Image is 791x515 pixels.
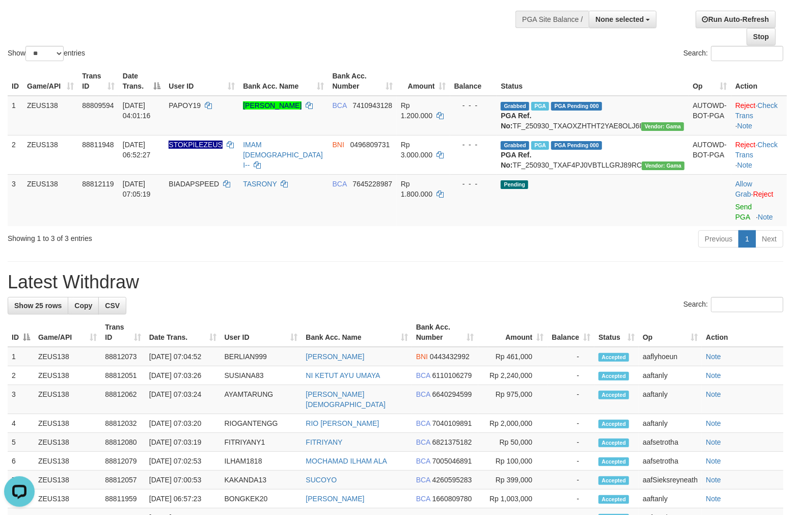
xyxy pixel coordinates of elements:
td: Rp 100,000 [478,452,548,471]
button: None selected [589,11,657,28]
th: Game/API: activate to sort column ascending [34,318,101,347]
th: Date Trans.: activate to sort column ascending [145,318,221,347]
td: - [548,347,594,366]
td: 4 [8,414,34,433]
th: Balance: activate to sort column ascending [548,318,594,347]
span: Nama rekening ada tanda titik/strip, harap diedit [169,141,223,149]
td: 2 [8,135,23,174]
span: PGA Pending [551,102,602,111]
a: Send PGA [735,203,752,221]
a: Note [706,476,721,484]
td: AYAMTARUNG [221,385,302,414]
a: Note [706,495,721,503]
a: Note [706,457,721,465]
span: Accepted [598,372,629,381]
div: - - - [454,179,493,189]
a: Run Auto-Refresh [696,11,776,28]
th: ID: activate to sort column descending [8,318,34,347]
a: MOCHAMAD ILHAM ALA [306,457,387,465]
th: Balance [450,67,497,96]
span: Grabbed [501,141,529,150]
td: [DATE] 06:57:23 [145,490,221,508]
span: 88809594 [82,101,114,110]
span: Marked by aaftanly [531,102,549,111]
td: ZEUS138 [34,433,101,452]
th: User ID: activate to sort column ascending [221,318,302,347]
a: Check Trans [735,141,778,159]
th: Date Trans.: activate to sort column descending [119,67,165,96]
span: BCA [333,101,347,110]
td: 1 [8,96,23,135]
a: Allow Grab [735,180,752,198]
td: KAKANDA13 [221,471,302,490]
td: TF_250930_TXAF4PJ0VBTLLGRJ89RC [497,135,689,174]
span: BCA [416,476,430,484]
span: Copy 6821375182 to clipboard [432,438,472,446]
span: CSV [105,302,120,310]
a: Note [706,353,721,361]
span: BCA [416,419,430,427]
span: Copy 7410943128 to clipboard [352,101,392,110]
td: - [548,490,594,508]
td: ZEUS138 [23,96,78,135]
a: Note [706,371,721,380]
span: Accepted [598,457,629,466]
span: Grabbed [501,102,529,111]
td: aafsetrotha [639,452,702,471]
span: BNI [416,353,428,361]
span: BCA [416,390,430,398]
button: Open LiveChat chat widget [4,4,35,35]
td: aaftanly [639,366,702,385]
td: AUTOWD-BOT-PGA [689,135,731,174]
td: Rp 975,000 [478,385,548,414]
th: Bank Acc. Number: activate to sort column ascending [329,67,397,96]
a: Note [706,419,721,427]
a: Reject [735,141,756,149]
span: Copy 4260595283 to clipboard [432,476,472,484]
span: BCA [416,457,430,465]
td: 88812051 [101,366,145,385]
td: aaftanly [639,385,702,414]
div: - - - [454,140,493,150]
span: Rp 1.200.000 [401,101,432,120]
span: Copy 6640294599 to clipboard [432,390,472,398]
span: [DATE] 04:01:16 [123,101,151,120]
a: Previous [698,230,739,248]
td: BONGKEK20 [221,490,302,508]
th: Trans ID: activate to sort column ascending [101,318,145,347]
span: Accepted [598,391,629,399]
div: PGA Site Balance / [515,11,589,28]
span: Accepted [598,420,629,428]
td: ZEUS138 [34,490,101,508]
td: 7 [8,471,34,490]
span: Copy 1660809780 to clipboard [432,495,472,503]
td: - [548,433,594,452]
td: RIOGANTENGG [221,414,302,433]
td: 2 [8,366,34,385]
td: BERLIAN999 [221,347,302,366]
span: BCA [416,438,430,446]
a: NI KETUT AYU UMAYA [306,371,380,380]
th: Amount: activate to sort column ascending [478,318,548,347]
span: Copy 0443432992 to clipboard [430,353,470,361]
a: [PERSON_NAME] [243,101,302,110]
td: Rp 2,240,000 [478,366,548,385]
span: BCA [333,180,347,188]
div: - - - [454,100,493,111]
span: · [735,180,753,198]
th: Op: activate to sort column ascending [639,318,702,347]
a: TASRONY [243,180,277,188]
span: Marked by aafsreyleap [531,141,549,150]
span: PGA Pending [551,141,602,150]
td: Rp 1,003,000 [478,490,548,508]
td: Rp 2,000,000 [478,414,548,433]
th: Action [731,67,787,96]
span: Pending [501,180,528,189]
a: [PERSON_NAME] [306,495,365,503]
td: [DATE] 07:04:52 [145,347,221,366]
th: Status: activate to sort column ascending [594,318,639,347]
td: [DATE] 07:00:53 [145,471,221,490]
td: [DATE] 07:02:53 [145,452,221,471]
span: Accepted [598,495,629,504]
td: Rp 399,000 [478,471,548,490]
